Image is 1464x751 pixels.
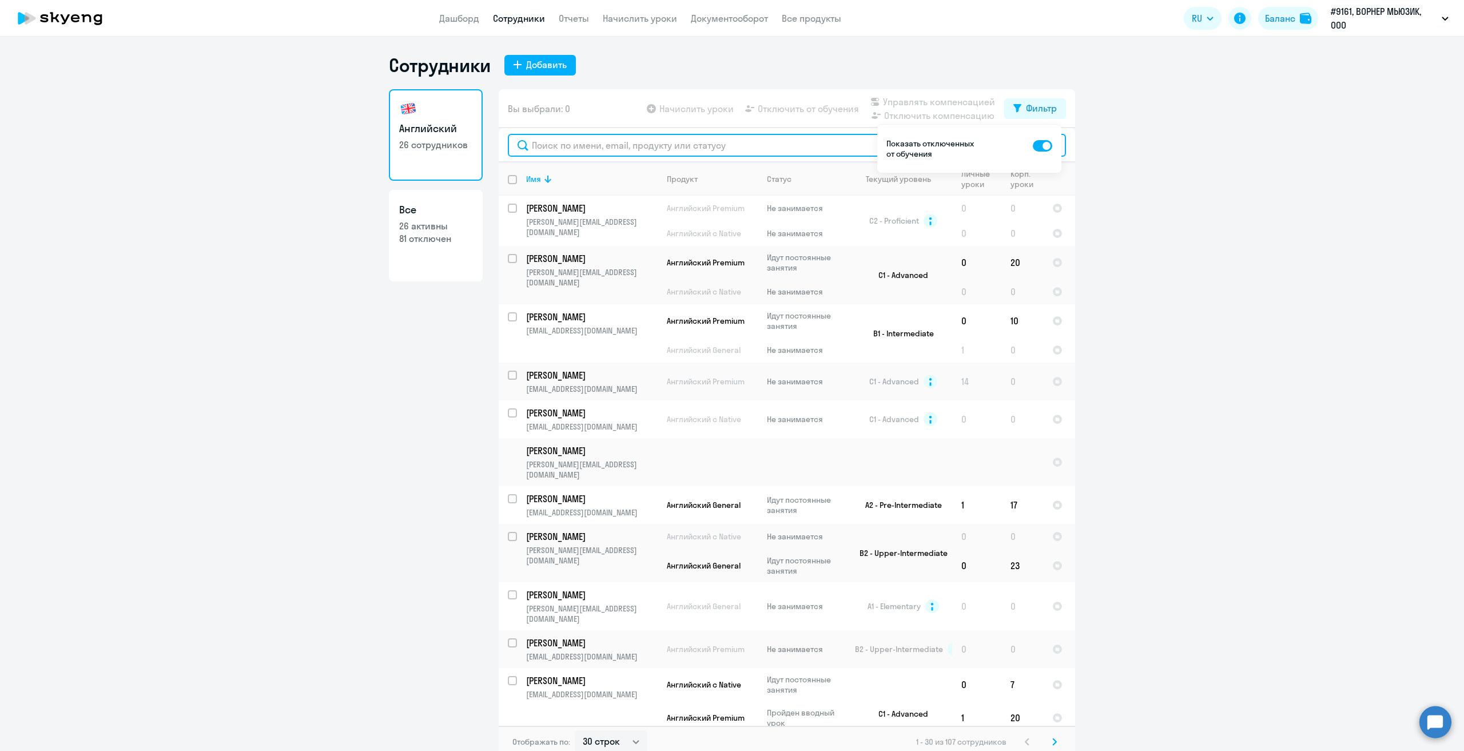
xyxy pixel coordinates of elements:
[952,279,1001,304] td: 0
[508,134,1066,157] input: Поиск по имени, email, продукту или статусу
[1001,246,1043,279] td: 20
[1026,101,1057,115] div: Фильтр
[767,174,791,184] div: Статус
[526,369,657,382] a: [PERSON_NAME]
[667,561,741,571] span: Английский General
[1001,279,1043,304] td: 0
[399,220,472,232] p: 26 активны
[526,202,657,214] a: [PERSON_NAME]
[767,531,845,542] p: Не занимается
[526,217,657,237] p: [PERSON_NAME][EMAIL_ADDRESS][DOMAIN_NAME]
[846,304,952,363] td: B1 - Intermediate
[526,252,657,265] a: [PERSON_NAME]
[389,54,491,77] h1: Сотрудники
[952,337,1001,363] td: 1
[1184,7,1222,30] button: RU
[952,304,1001,337] td: 0
[603,13,677,24] a: Начислить уроки
[869,376,919,387] span: C1 - Advanced
[1331,5,1437,32] p: #9161, ВОРНЕР МЬЮЗИК, ООО
[1258,7,1318,30] button: Балансbalance
[504,55,576,76] button: Добавить
[667,680,741,690] span: Английский с Native
[952,582,1001,630] td: 0
[1001,549,1043,582] td: 23
[526,174,657,184] div: Имя
[526,492,657,505] a: [PERSON_NAME]
[667,376,745,387] span: Английский Premium
[1001,524,1043,549] td: 0
[399,121,472,136] h3: Английский
[855,174,952,184] div: Текущий уровень
[767,708,845,728] p: Пройден вводный урок
[952,221,1001,246] td: 0
[389,89,483,181] a: Английский26 сотрудников
[526,202,655,214] p: [PERSON_NAME]
[526,422,657,432] p: [EMAIL_ADDRESS][DOMAIN_NAME]
[1325,5,1454,32] button: #9161, ВОРНЕР МЬЮЗИК, ООО
[1192,11,1202,25] span: RU
[1001,486,1043,524] td: 17
[667,203,745,213] span: Английский Premium
[399,232,472,245] p: 81 отключен
[1001,701,1043,734] td: 20
[767,311,845,331] p: Идут постоянные занятия
[526,407,655,419] p: [PERSON_NAME]
[767,644,845,654] p: Не занимается
[855,644,943,654] span: B2 - Upper-Intermediate
[1001,630,1043,668] td: 0
[526,459,657,480] p: [PERSON_NAME][EMAIL_ADDRESS][DOMAIN_NAME]
[869,414,919,424] span: C1 - Advanced
[667,713,745,723] span: Английский Premium
[961,169,1001,189] div: Личные уроки
[559,13,589,24] a: Отчеты
[667,287,741,297] span: Английский с Native
[526,444,655,457] p: [PERSON_NAME]
[526,267,657,288] p: [PERSON_NAME][EMAIL_ADDRESS][DOMAIN_NAME]
[1004,98,1066,119] button: Фильтр
[1300,13,1311,24] img: balance
[526,530,655,543] p: [PERSON_NAME]
[767,228,845,239] p: Не занимается
[667,174,698,184] div: Продукт
[952,363,1001,400] td: 14
[526,603,657,624] p: [PERSON_NAME][EMAIL_ADDRESS][DOMAIN_NAME]
[526,407,657,419] a: [PERSON_NAME]
[952,196,1001,221] td: 0
[767,414,845,424] p: Не занимается
[691,13,768,24] a: Документооборот
[667,345,741,355] span: Английский General
[526,311,655,323] p: [PERSON_NAME]
[526,674,655,687] p: [PERSON_NAME]
[526,369,655,382] p: [PERSON_NAME]
[869,216,919,226] span: C2 - Proficient
[952,246,1001,279] td: 0
[767,252,845,273] p: Идут постоянные занятия
[767,674,845,695] p: Идут постоянные занятия
[526,589,657,601] a: [PERSON_NAME]
[952,400,1001,438] td: 0
[767,495,845,515] p: Идут постоянные занятия
[399,100,417,118] img: english
[667,531,741,542] span: Английский с Native
[1001,196,1043,221] td: 0
[782,13,841,24] a: Все продукты
[1001,363,1043,400] td: 0
[526,651,657,662] p: [EMAIL_ADDRESS][DOMAIN_NAME]
[916,737,1006,747] span: 1 - 30 из 107 сотрудников
[767,555,845,576] p: Идут постоянные занятия
[667,316,745,326] span: Английский Premium
[667,228,741,239] span: Английский с Native
[1001,400,1043,438] td: 0
[526,384,657,394] p: [EMAIL_ADDRESS][DOMAIN_NAME]
[952,524,1001,549] td: 0
[1001,304,1043,337] td: 10
[526,674,657,687] a: [PERSON_NAME]
[526,637,657,649] a: [PERSON_NAME]
[526,311,657,323] a: [PERSON_NAME]
[512,737,570,747] span: Отображать по:
[667,500,741,510] span: Английский General
[846,524,952,582] td: B2 - Upper-Intermediate
[1011,169,1043,189] div: Корп. уроки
